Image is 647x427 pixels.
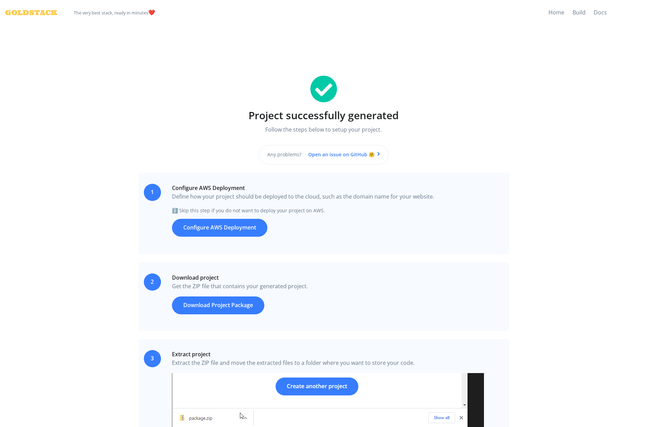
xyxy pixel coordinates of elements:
[259,145,389,164] div: Any problems?
[74,5,155,20] span: ️❤️
[172,207,325,214] span: ℹ️ Skip this step if you do not want to deploy your project on AWS.
[172,350,504,359] span: Extract project
[172,219,267,237] a: Configure AWS Deployment
[308,151,380,158] a: Open an issue on GitHub 🤗
[172,273,504,282] span: Download project
[172,184,504,193] span: Configure AWS Deployment
[74,10,148,16] small: The very best stack, ready in minutes
[5,5,52,20] a: Goldstack Logo
[611,9,642,15] iframe: GitHub Star Goldstack
[144,273,161,291] span: 2
[172,282,504,291] p: Get the ZIP file that contains your generated project.
[175,125,472,134] p: Follow the steps below to setup your project.
[172,296,264,314] a: Download Project Package
[144,184,161,201] span: 1
[175,108,472,123] h1: Project successfully generated
[172,359,504,368] p: Extract the ZIP file and move the extracted files to a folder where you want to store your code.
[172,192,504,201] p: Define how your project should be deployed to the cloud, such as the domain name for your website.
[144,350,161,367] span: 3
